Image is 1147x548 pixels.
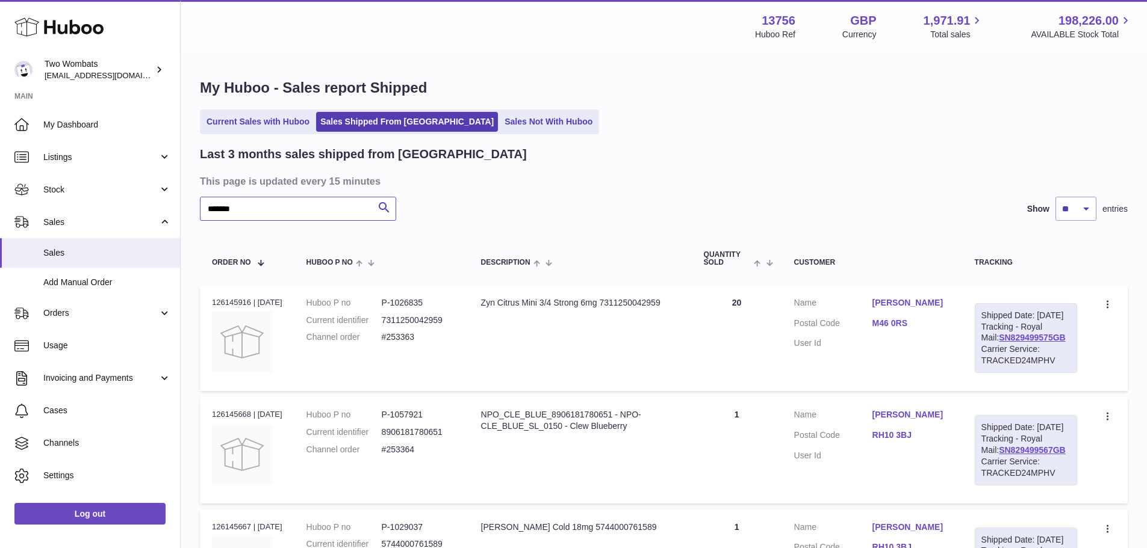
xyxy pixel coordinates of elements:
a: [PERSON_NAME] [872,297,951,309]
div: Two Wombats [45,58,153,81]
div: Carrier Service: TRACKED24MPHV [981,343,1071,366]
dd: #253364 [382,444,457,455]
a: [PERSON_NAME] [872,409,951,420]
h1: My Huboo - Sales report Shipped [200,78,1128,97]
a: Sales Not With Huboo [500,112,597,132]
dt: Huboo P no [306,522,382,533]
span: Huboo P no [306,259,353,266]
dt: Name [794,297,872,312]
span: Channels [43,437,171,449]
div: Shipped Date: [DATE] [981,310,1071,321]
div: Tracking - Royal Mail: [975,303,1077,373]
dt: Huboo P no [306,297,382,309]
div: Shipped Date: [DATE] [981,534,1071,546]
div: 126145667 | [DATE] [212,522,282,532]
label: Show [1027,203,1049,215]
a: SN829499567GB [999,445,1066,455]
dt: Postal Code [794,318,872,332]
a: Log out [14,503,166,525]
a: RH10 3BJ [872,429,951,441]
dd: P-1029037 [382,522,457,533]
img: no-photo.jpg [212,312,272,372]
a: 1,971.91 Total sales [924,13,984,40]
a: SN829499575GB [999,333,1066,342]
img: internalAdmin-13756@internal.huboo.com [14,61,33,79]
dd: #253363 [382,331,457,343]
span: AVAILABLE Stock Total [1031,29,1133,40]
span: Sales [43,217,158,228]
span: Listings [43,152,158,163]
div: NPO_CLE_BLUE_8906181780651 - NPO-CLE_BLUE_SL_0150 - Clew Blueberry [481,409,680,432]
span: Settings [43,470,171,481]
span: entries [1102,203,1128,215]
span: Stock [43,184,158,195]
dd: P-1057921 [382,409,457,420]
strong: GBP [850,13,876,29]
span: Add Manual Order [43,277,171,288]
dt: Channel order [306,444,382,455]
span: Usage [43,340,171,351]
div: Tracking [975,259,1077,266]
dt: Channel order [306,331,382,343]
dt: Name [794,522,872,536]
dd: 8906181780651 [382,426,457,438]
span: Orders [43,307,158,319]
span: Invoicing and Payments [43,372,158,384]
div: [PERSON_NAME] Cold 18mg 5744000761589 [481,522,680,533]
div: Shipped Date: [DATE] [981,422,1071,433]
div: Customer [794,259,951,266]
span: Quantity Sold [704,251,751,266]
a: [PERSON_NAME] [872,522,951,533]
div: 126145916 | [DATE] [212,297,282,308]
a: M46 0RS [872,318,951,329]
div: Tracking - Royal Mail: [975,415,1077,485]
dd: 7311250042959 [382,315,457,326]
a: Sales Shipped From [GEOGRAPHIC_DATA] [316,112,498,132]
span: Order No [212,259,251,266]
span: My Dashboard [43,119,171,131]
h2: Last 3 months sales shipped from [GEOGRAPHIC_DATA] [200,146,527,162]
td: 20 [692,285,782,391]
div: Huboo Ref [755,29,795,40]
div: 126145668 | [DATE] [212,409,282,420]
dt: Current identifier [306,315,382,326]
span: 198,226.00 [1058,13,1119,29]
div: Carrier Service: TRACKED24MPHV [981,456,1071,479]
span: Cases [43,405,171,416]
img: no-photo.jpg [212,424,272,484]
a: Current Sales with Huboo [202,112,314,132]
span: Sales [43,247,171,259]
dt: User Id [794,337,872,349]
span: Total sales [930,29,984,40]
dd: P-1026835 [382,297,457,309]
dt: Postal Code [794,429,872,444]
strong: 13756 [762,13,795,29]
div: Zyn Citrus Mini 3/4 Strong 6mg 7311250042959 [481,297,680,309]
dt: Huboo P no [306,409,382,420]
dt: Current identifier [306,426,382,438]
span: Description [481,259,530,266]
a: 198,226.00 AVAILABLE Stock Total [1031,13,1133,40]
dt: User Id [794,450,872,461]
span: [EMAIL_ADDRESS][DOMAIN_NAME] [45,70,177,80]
div: Currency [842,29,877,40]
td: 1 [692,397,782,503]
span: 1,971.91 [924,13,971,29]
dt: Name [794,409,872,423]
h3: This page is updated every 15 minutes [200,174,1125,188]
